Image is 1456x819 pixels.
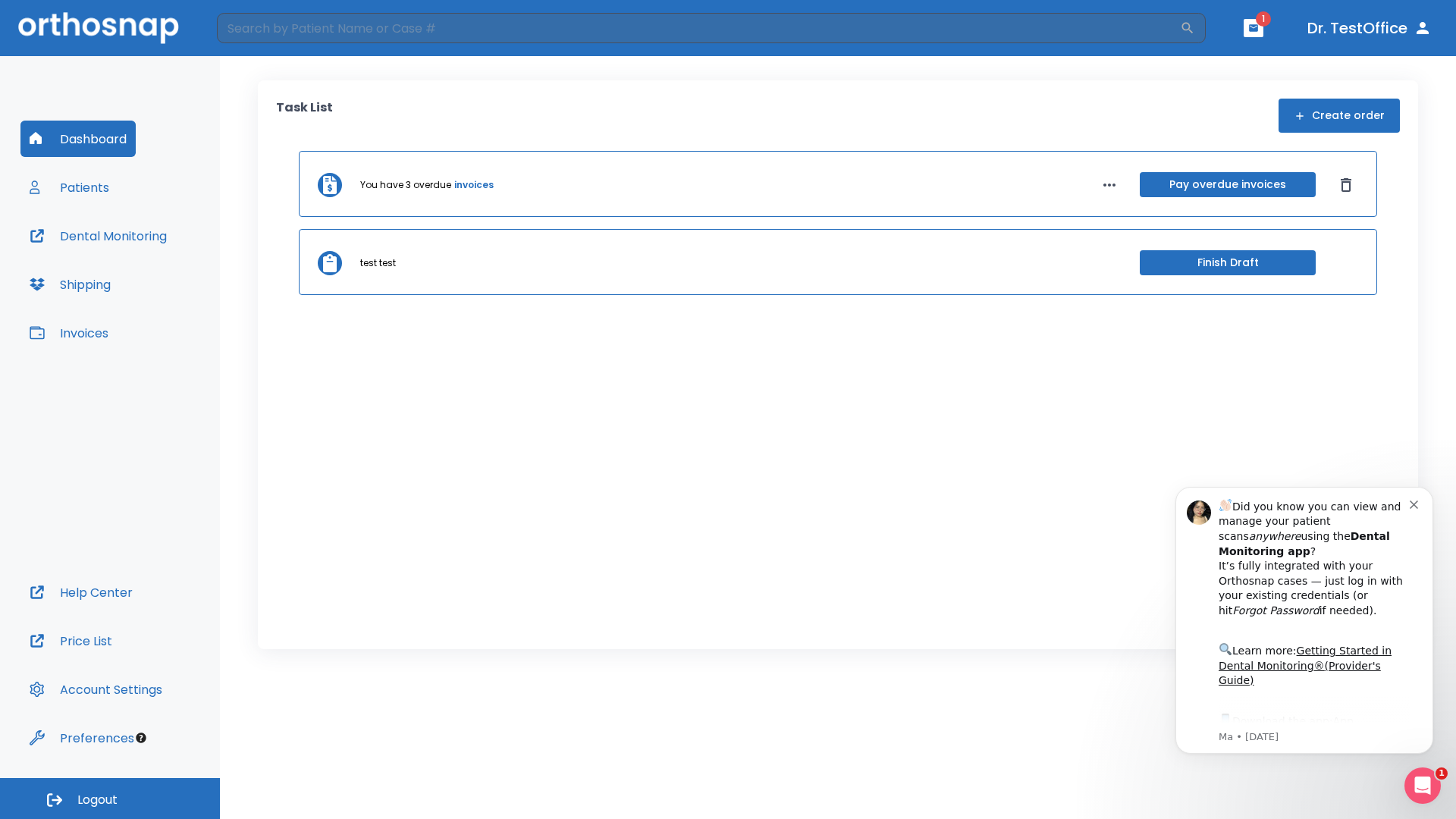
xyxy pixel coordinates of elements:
[454,178,494,192] a: invoices
[360,256,396,270] p: test test
[20,218,176,254] button: Dental Monitoring
[20,121,136,157] button: Dashboard
[1279,99,1400,133] button: Create order
[66,266,257,280] p: Message from Ma, sent 1w ago
[1153,464,1456,778] iframe: Intercom notifications message
[1301,14,1438,42] button: Dr. TestOffice
[1436,767,1448,780] span: 1
[20,169,118,206] button: Patients
[20,315,118,351] button: Invoices
[1404,767,1441,804] iframe: Intercom live chat
[360,178,451,192] p: You have 3 overdue
[66,251,201,278] a: App Store
[66,247,257,325] div: Download the app: | ​ Let us know if you need help getting started!
[1334,173,1358,197] button: Dismiss
[20,623,121,659] button: Price List
[257,33,269,45] button: Dismiss notification
[1140,172,1316,197] button: Pay overdue invoices
[20,574,142,610] button: Help Center
[134,731,148,745] div: Tooltip anchor
[18,12,179,43] img: Orthosnap
[1140,250,1316,275] button: Finish Draft
[77,792,118,808] span: Logout
[217,13,1180,43] input: Search by Patient Name or Case #
[276,99,333,133] p: Task List
[20,671,171,708] button: Account Settings
[1256,11,1271,27] span: 1
[20,720,143,756] button: Preferences
[20,266,120,303] button: Shipping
